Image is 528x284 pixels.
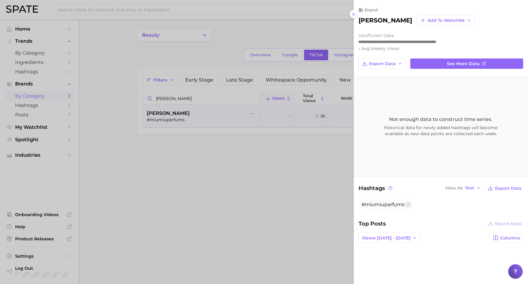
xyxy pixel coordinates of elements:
a: See more data [410,58,523,69]
span: Columns [500,236,520,241]
span: brand [365,7,378,13]
button: Add to Watchlist [417,15,475,25]
span: Export Data [369,61,396,66]
span: Text [465,186,474,190]
span: Not enough data to construct time series. [389,116,493,122]
span: Add to Watchlist [428,18,465,23]
span: Top Posts [359,219,386,228]
span: #miumiuparfums [362,202,405,207]
button: Export Data [359,58,406,69]
div: Insufficient Data [359,33,436,38]
span: Views: [DATE] - [DATE] [362,236,411,241]
button: Flag as miscategorized or irrelevant [406,202,411,207]
button: Export Data [486,184,523,192]
button: Export Data [486,219,523,228]
h2: [PERSON_NAME] [359,17,412,24]
span: weekly views [361,46,399,51]
span: Historical data for newly added hashtags will become available as new data points are collected e... [354,125,528,137]
span: - [359,46,361,51]
span: Export Data [495,186,522,191]
span: See more data [447,61,480,66]
button: View AsText [444,184,482,192]
span: Hashtags [359,184,393,192]
button: Columns [490,233,523,243]
div: – / 10 [359,41,436,43]
abbr: average [361,46,370,51]
button: Views: [DATE] - [DATE] [359,233,421,243]
span: View As [445,186,463,190]
span: Export Data [495,221,522,226]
